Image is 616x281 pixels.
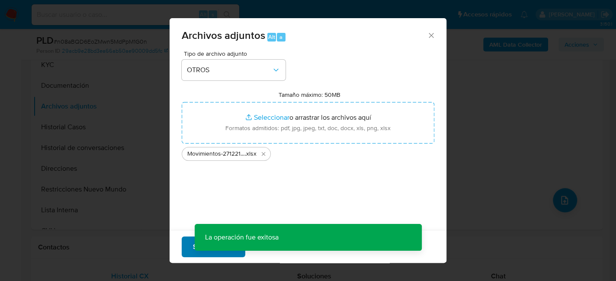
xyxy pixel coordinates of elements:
button: Subir archivo [182,236,245,257]
span: Subir archivo [193,237,234,256]
button: Eliminar Movimientos-271221266.xlsx [258,149,269,159]
button: Cerrar [427,31,435,39]
button: OTROS [182,60,286,80]
span: OTROS [187,66,272,74]
label: Tamaño máximo: 50MB [279,91,340,99]
span: a [279,33,282,41]
span: Movimientos-271221266 [187,150,245,158]
span: Archivos adjuntos [182,28,265,43]
span: Cancelar [260,237,288,256]
p: La operación fue exitosa [195,224,289,251]
span: .xlsx [245,150,257,158]
span: Tipo de archivo adjunto [184,51,288,57]
ul: Archivos seleccionados [182,144,434,161]
span: Alt [268,33,275,41]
